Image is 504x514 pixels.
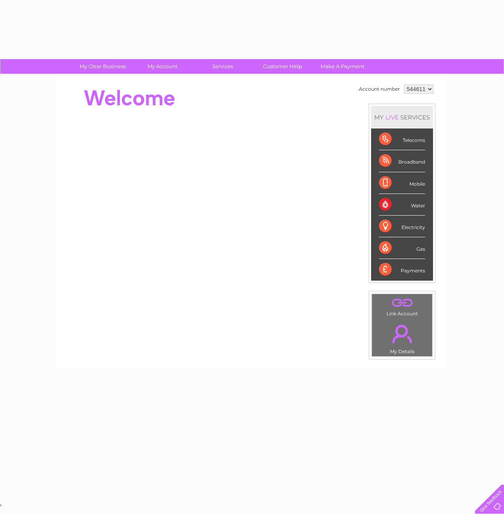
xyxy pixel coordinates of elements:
[379,194,425,216] div: Water
[374,296,430,310] a: .
[379,237,425,259] div: Gas
[70,59,135,74] a: My Clear Business
[130,59,195,74] a: My Account
[371,294,433,318] td: Link Account
[310,59,375,74] a: Make A Payment
[374,320,430,348] a: .
[371,106,433,128] div: MY SERVICES
[250,59,315,74] a: Customer Help
[371,318,433,357] td: My Details
[379,150,425,172] div: Broadband
[379,172,425,194] div: Mobile
[379,128,425,150] div: Telecoms
[190,59,255,74] a: Services
[379,216,425,237] div: Electricity
[379,259,425,280] div: Payments
[357,82,402,96] td: Account number
[384,114,400,121] div: LIVE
